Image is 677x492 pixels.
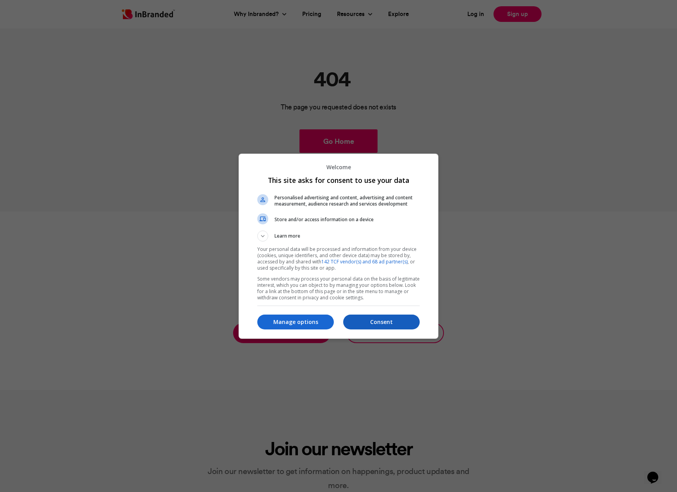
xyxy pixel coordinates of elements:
p: Manage options [257,318,334,326]
span: Learn more [274,233,300,242]
p: Some vendors may process your personal data on the basis of legitimate interest, which you can ob... [257,276,420,301]
div: This site asks for consent to use your data [239,154,438,339]
p: Welcome [257,163,420,171]
button: Manage options [257,315,334,329]
p: Consent [343,318,420,326]
button: Learn more [257,231,420,242]
a: 142 TCF vendor(s) and 68 ad partner(s) [321,258,408,265]
span: Personalised advertising and content, advertising and content measurement, audience research and ... [274,195,420,207]
button: Consent [343,315,420,329]
h1: This site asks for consent to use your data [257,175,420,185]
p: Your personal data will be processed and information from your device (cookies, unique identifier... [257,246,420,271]
span: Store and/or access information on a device [274,216,420,223]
